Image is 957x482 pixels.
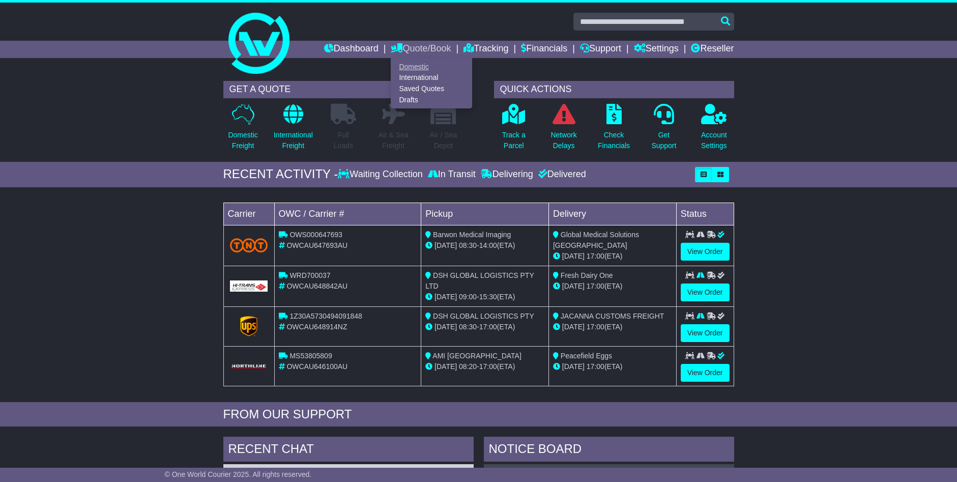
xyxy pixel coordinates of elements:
[587,282,604,290] span: 17:00
[562,362,585,371] span: [DATE]
[430,130,457,151] p: Air / Sea Depot
[463,41,508,58] a: Tracking
[651,130,676,151] p: Get Support
[289,271,330,279] span: WRD700037
[479,362,497,371] span: 17:00
[701,103,728,157] a: AccountSettings
[459,323,477,331] span: 08:30
[421,203,549,225] td: Pickup
[701,130,727,151] p: Account Settings
[484,437,734,464] div: NOTICE BOARD
[681,283,730,301] a: View Order
[165,470,312,478] span: © One World Courier 2025. All rights reserved.
[223,203,274,225] td: Carrier
[230,238,268,252] img: TNT_Domestic.png
[494,81,734,98] div: QUICK ACTIONS
[691,41,734,58] a: Reseller
[223,407,734,422] div: FROM OUR SUPPORT
[561,352,612,360] span: Peacefield Eggs
[425,240,544,251] div: - (ETA)
[521,41,567,58] a: Financials
[479,323,497,331] span: 17:00
[274,203,421,225] td: OWC / Carrier #
[230,280,268,292] img: GetCarrierServiceLogo
[587,323,604,331] span: 17:00
[425,322,544,332] div: - (ETA)
[553,231,639,249] span: Global Medical Solutions [GEOGRAPHIC_DATA]
[434,293,457,301] span: [DATE]
[324,41,379,58] a: Dashboard
[681,243,730,261] a: View Order
[548,203,676,225] td: Delivery
[597,103,630,157] a: CheckFinancials
[459,241,477,249] span: 08:30
[391,72,472,83] a: International
[502,130,526,151] p: Track a Parcel
[479,293,497,301] span: 15:30
[553,281,672,292] div: (ETA)
[681,364,730,382] a: View Order
[634,41,679,58] a: Settings
[553,361,672,372] div: (ETA)
[459,293,477,301] span: 09:00
[536,169,586,180] div: Delivered
[676,203,734,225] td: Status
[331,130,356,151] p: Full Loads
[651,103,677,157] a: GetSupport
[561,312,664,320] span: JACANNA CUSTOMS FREIGHT
[227,103,258,157] a: DomesticFreight
[425,292,544,302] div: - (ETA)
[432,352,521,360] span: AMI [GEOGRAPHIC_DATA]
[230,363,268,370] img: GetCarrierServiceLogo
[479,241,497,249] span: 14:00
[273,103,313,157] a: InternationalFreight
[240,316,257,336] img: GetCarrierServiceLogo
[391,94,472,105] a: Drafts
[550,103,577,157] a: NetworkDelays
[562,252,585,260] span: [DATE]
[434,241,457,249] span: [DATE]
[425,361,544,372] div: - (ETA)
[223,167,338,182] div: RECENT ACTIVITY -
[478,169,536,180] div: Delivering
[580,41,621,58] a: Support
[223,437,474,464] div: RECENT CHAT
[391,41,451,58] a: Quote/Book
[562,282,585,290] span: [DATE]
[286,282,347,290] span: OWCAU648842AU
[434,362,457,371] span: [DATE]
[562,323,585,331] span: [DATE]
[223,81,463,98] div: GET A QUOTE
[433,231,511,239] span: Barwon Medical Imaging
[433,312,534,320] span: DSH GLOBAL LOGISTICS PTY
[286,323,347,331] span: OWCAU648914NZ
[598,130,630,151] p: Check Financials
[553,251,672,262] div: (ETA)
[286,362,347,371] span: OWCAU646100AU
[459,362,477,371] span: 08:20
[391,58,472,108] div: Quote/Book
[391,83,472,95] a: Saved Quotes
[425,271,534,290] span: DSH GLOBAL LOGISTICS PTY LTD
[425,169,478,180] div: In Transit
[338,169,425,180] div: Waiting Collection
[587,362,604,371] span: 17:00
[550,130,576,151] p: Network Delays
[502,103,526,157] a: Track aParcel
[379,130,409,151] p: Air & Sea Freight
[391,61,472,72] a: Domestic
[289,352,332,360] span: MS53805809
[289,312,362,320] span: 1Z30A5730494091848
[286,241,347,249] span: OWCAU647693AU
[289,231,342,239] span: OWS000647693
[274,130,313,151] p: International Freight
[587,252,604,260] span: 17:00
[228,130,257,151] p: Domestic Freight
[553,322,672,332] div: (ETA)
[434,323,457,331] span: [DATE]
[561,271,613,279] span: Fresh Dairy One
[681,324,730,342] a: View Order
